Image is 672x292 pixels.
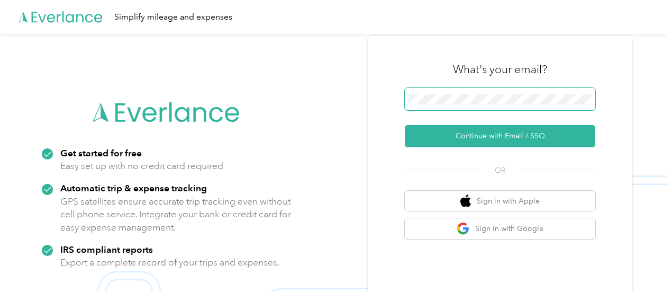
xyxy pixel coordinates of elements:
[453,62,547,77] h3: What's your email?
[60,244,153,255] strong: IRS compliant reports
[405,125,595,147] button: Continue with Email / SSO
[60,256,279,269] p: Export a complete record of your trips and expenses.
[60,160,223,173] p: Easy set up with no credit card required
[60,182,207,193] strong: Automatic trip & expense tracking
[60,195,292,234] p: GPS satellites ensure accurate trip tracking even without cell phone service. Integrate your bank...
[457,222,470,235] img: google logo
[482,165,519,176] span: OR
[405,191,595,211] button: apple logoSign in with Apple
[114,11,232,24] div: Simplify mileage and expenses
[460,194,471,208] img: apple logo
[60,147,142,158] strong: Get started for free
[405,218,595,239] button: google logoSign in with Google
